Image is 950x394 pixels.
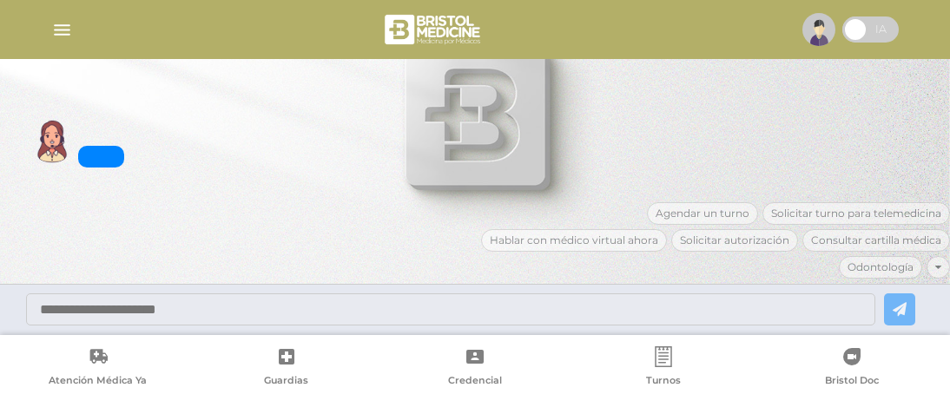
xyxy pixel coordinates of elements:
img: profile-placeholder.svg [802,13,835,46]
a: Bristol Doc [758,346,947,391]
img: bristol-medicine-blanco.png [382,9,485,50]
span: Bristol Doc [825,374,879,390]
img: Cober IA [30,120,74,163]
span: Guardias [264,374,308,390]
a: Guardias [192,346,380,391]
img: Cober_menu-lines-white.svg [51,19,73,41]
a: Turnos [570,346,758,391]
span: Turnos [646,374,681,390]
a: Credencial [380,346,569,391]
a: Atención Médica Ya [3,346,192,391]
span: Credencial [448,374,502,390]
span: Atención Médica Ya [49,374,147,390]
